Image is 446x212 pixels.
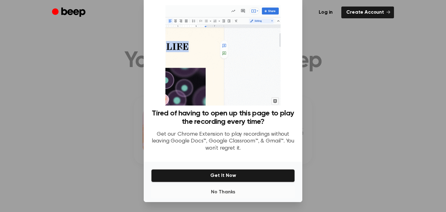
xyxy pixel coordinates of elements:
a: Beep [52,7,87,19]
h3: Tired of having to open up this page to play the recording every time? [151,109,295,126]
button: Get It Now [151,169,295,182]
p: Get our Chrome Extension to play recordings without leaving Google Docs™, Google Classroom™, & Gm... [151,131,295,152]
img: Beep extension in action [165,5,280,106]
a: Log in [314,7,338,18]
button: No Thanks [151,186,295,198]
a: Create Account [341,7,394,18]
